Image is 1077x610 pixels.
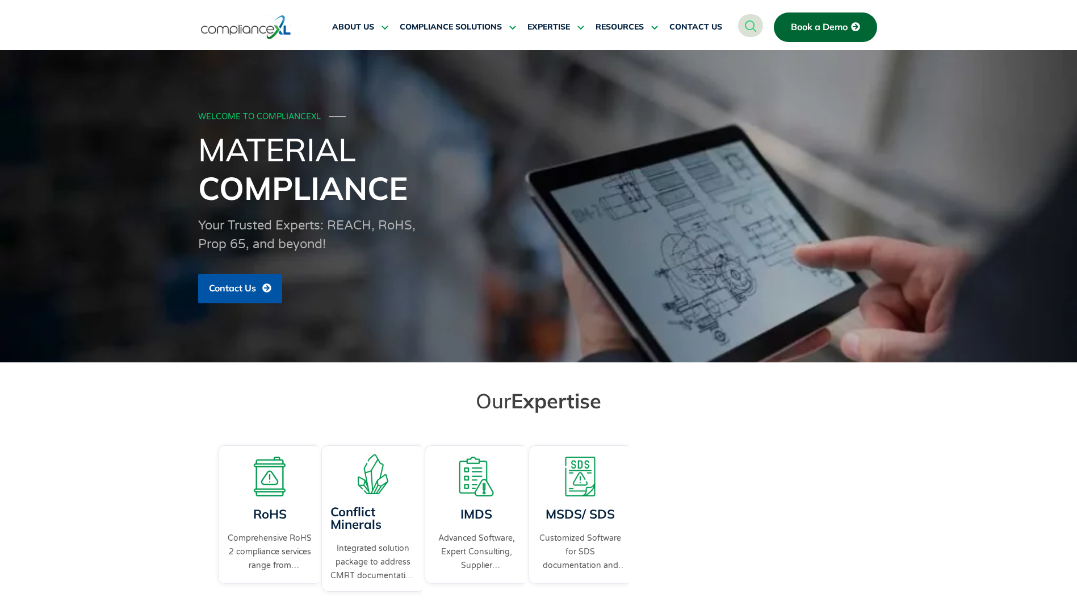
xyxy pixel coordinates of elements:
span: ─── [329,112,346,122]
span: Expertise [511,388,601,413]
a: Advanced Software, Expert Consulting, Supplier Coordination, a complete IMDS solution. [434,532,519,573]
a: RoHS [253,506,286,522]
img: A warning board with SDS displaying [560,457,600,496]
img: A list board with a warning [456,457,496,496]
span: RESOURCES [596,22,644,32]
a: Customized Software for SDS documentation and on-demand authoring services [538,532,623,573]
span: Contact Us [209,283,256,294]
img: A board with a warning sign [250,457,290,496]
span: EXPERTISE [527,22,570,32]
a: Integrated solution package to address CMRT documentation and supplier engagement. [330,542,416,583]
a: RESOURCES [596,14,658,41]
h1: Material [198,130,879,207]
img: A representation of minerals [353,454,393,494]
a: Conflict Minerals [330,504,382,532]
a: EXPERTISE [527,14,584,41]
span: ABOUT US [332,22,374,32]
a: Comprehensive RoHS 2 compliance services range from Consulting to supplier engagement... [227,532,312,573]
a: COMPLIANCE SOLUTIONS [400,14,516,41]
span: COMPLIANCE SOLUTIONS [400,22,502,32]
a: Book a Demo [774,12,877,42]
span: Compliance [198,168,408,208]
img: logo-one.svg [201,14,291,40]
a: navsearch-button [738,14,763,37]
h2: Our [221,388,857,413]
a: IMDS [460,506,492,522]
a: CONTACT US [669,14,722,41]
span: Book a Demo [791,22,848,32]
a: Contact Us [198,274,282,303]
div: WELCOME TO COMPLIANCEXL [198,112,876,122]
a: MSDS/ SDS [546,506,615,522]
span: CONTACT US [669,22,722,32]
span: Your Trusted Experts: REACH, RoHS, Prop 65, and beyond! [198,218,416,252]
a: ABOUT US [332,14,388,41]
